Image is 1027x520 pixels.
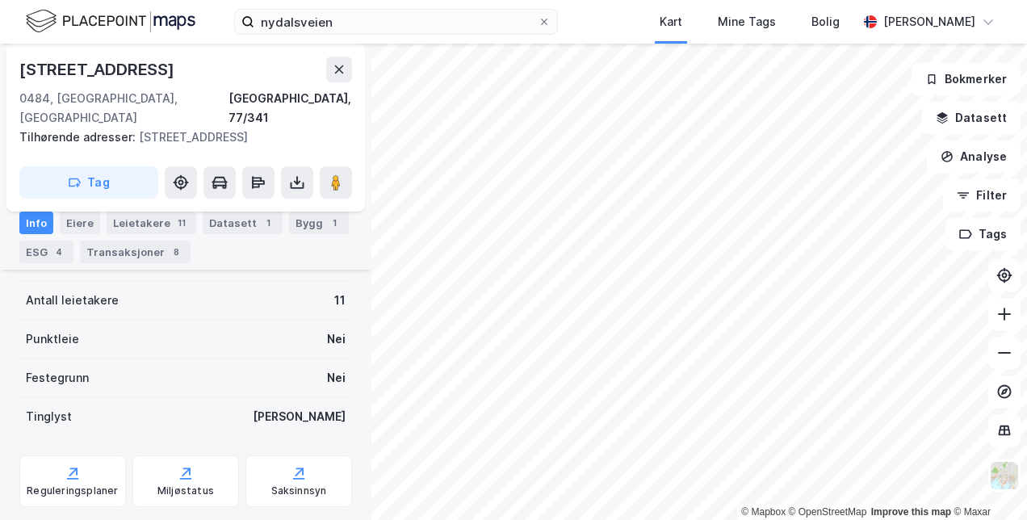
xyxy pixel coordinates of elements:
[811,12,840,31] div: Bolig
[26,7,195,36] img: logo.f888ab2527a4732fd821a326f86c7f29.svg
[19,212,53,234] div: Info
[19,241,73,263] div: ESG
[26,291,119,310] div: Antall leietakere
[922,102,1021,134] button: Datasett
[168,244,184,260] div: 8
[718,12,776,31] div: Mine Tags
[254,10,538,34] input: Søk på adresse, matrikkel, gårdeiere, leietakere eller personer
[912,63,1021,95] button: Bokmerker
[946,442,1027,520] iframe: Chat Widget
[19,57,178,82] div: [STREET_ADDRESS]
[19,130,139,144] span: Tilhørende adresser:
[943,179,1021,212] button: Filter
[741,506,786,518] a: Mapbox
[660,12,682,31] div: Kart
[789,506,867,518] a: OpenStreetMap
[260,215,276,231] div: 1
[157,484,214,497] div: Miljøstatus
[945,218,1021,250] button: Tags
[107,212,196,234] div: Leietakere
[19,89,228,128] div: 0484, [GEOGRAPHIC_DATA], [GEOGRAPHIC_DATA]
[871,506,951,518] a: Improve this map
[334,291,346,310] div: 11
[26,329,79,349] div: Punktleie
[327,329,346,349] div: Nei
[253,407,346,426] div: [PERSON_NAME]
[27,484,118,497] div: Reguleringsplaner
[326,215,342,231] div: 1
[327,368,346,388] div: Nei
[289,212,349,234] div: Bygg
[80,241,191,263] div: Transaksjoner
[203,212,283,234] div: Datasett
[271,484,327,497] div: Saksinnsyn
[19,166,158,199] button: Tag
[51,244,67,260] div: 4
[26,368,89,388] div: Festegrunn
[883,12,975,31] div: [PERSON_NAME]
[60,212,100,234] div: Eiere
[19,128,339,147] div: [STREET_ADDRESS]
[26,407,72,426] div: Tinglyst
[174,215,190,231] div: 11
[228,89,352,128] div: [GEOGRAPHIC_DATA], 77/341
[927,140,1021,173] button: Analyse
